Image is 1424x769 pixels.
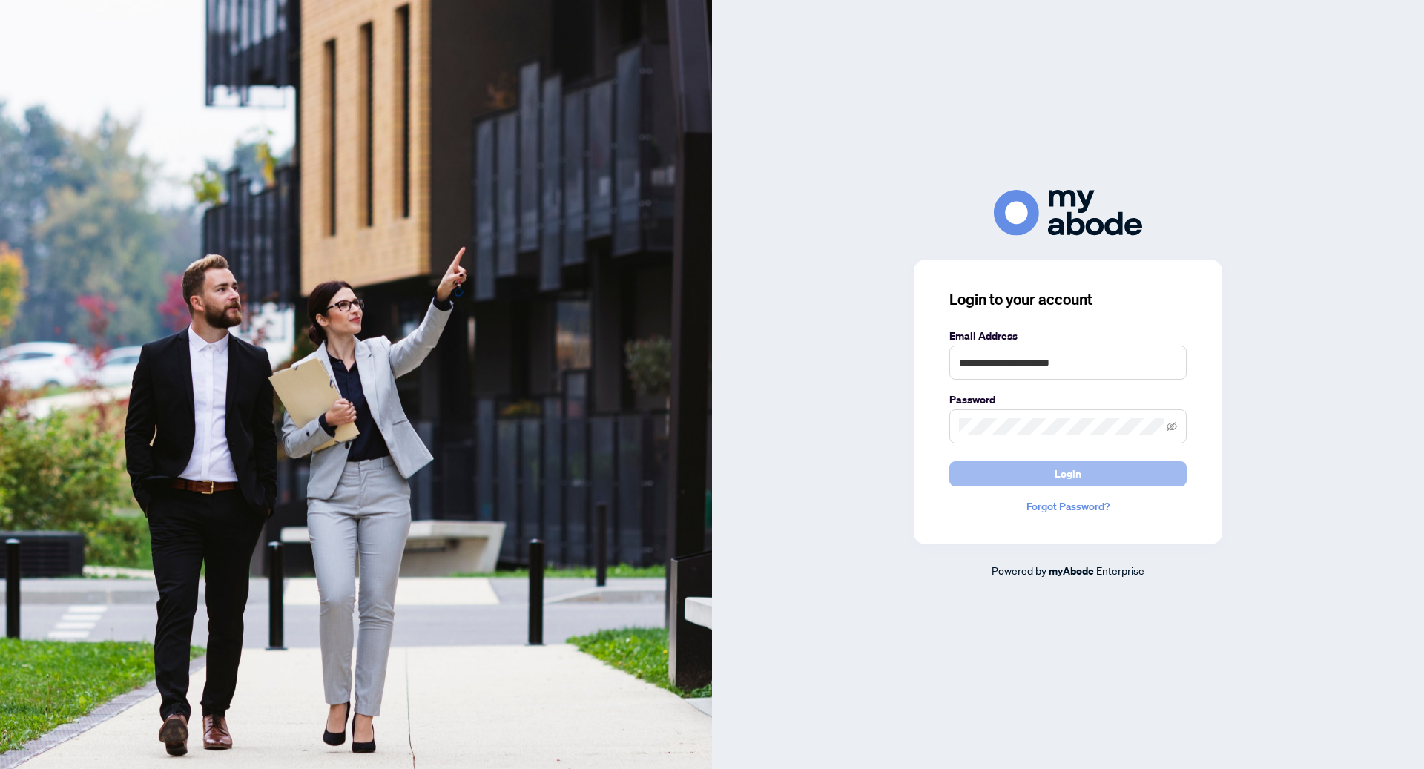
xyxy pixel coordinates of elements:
[1049,563,1094,579] a: myAbode
[949,461,1187,486] button: Login
[1055,462,1081,486] span: Login
[1096,564,1144,577] span: Enterprise
[949,498,1187,515] a: Forgot Password?
[994,190,1142,235] img: ma-logo
[992,564,1046,577] span: Powered by
[1167,421,1177,432] span: eye-invisible
[949,328,1187,344] label: Email Address
[949,392,1187,408] label: Password
[949,289,1187,310] h3: Login to your account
